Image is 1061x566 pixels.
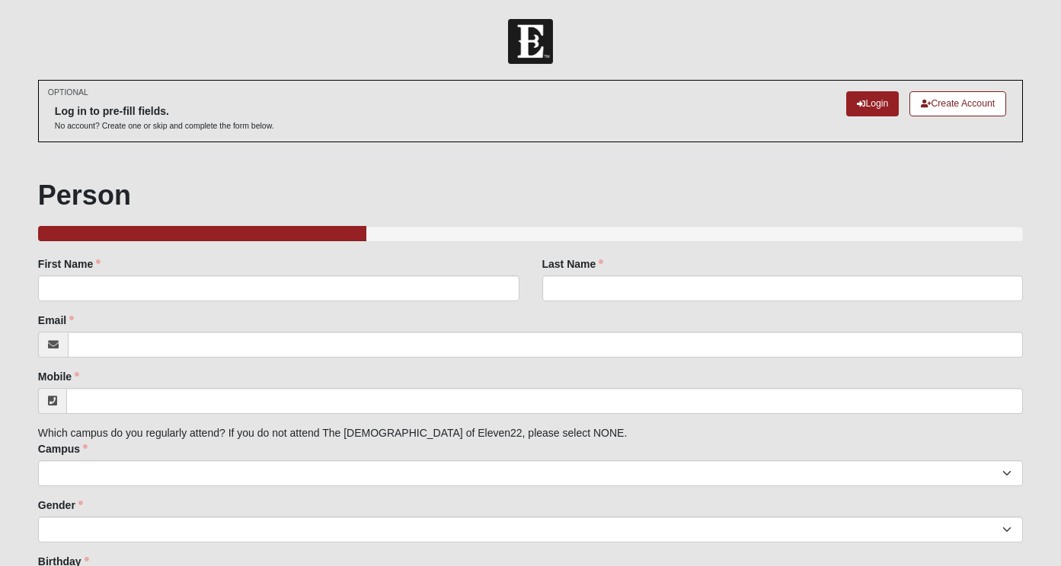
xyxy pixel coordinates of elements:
label: First Name [38,256,101,272]
h6: Log in to pre-fill fields. [55,105,274,118]
label: Last Name [542,256,604,272]
label: Mobile [38,369,79,384]
a: Login [846,91,899,116]
small: OPTIONAL [48,87,88,98]
label: Email [38,313,74,328]
label: Gender [38,498,83,513]
label: Campus [38,441,88,456]
a: Create Account [909,91,1006,116]
p: No account? Create one or skip and complete the form below. [55,120,274,132]
img: Church of Eleven22 Logo [508,19,553,64]
h1: Person [38,179,1023,211]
